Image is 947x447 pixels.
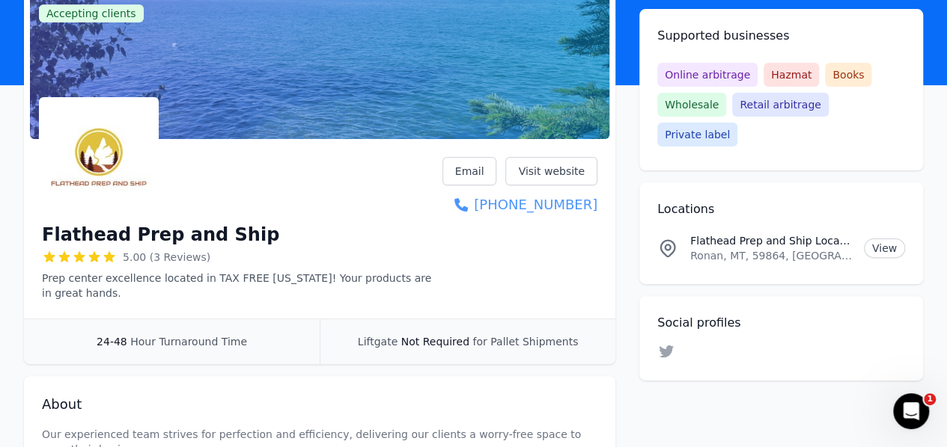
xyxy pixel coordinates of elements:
[42,394,597,415] h2: About
[690,248,852,263] p: Ronan, MT, 59864, [GEOGRAPHIC_DATA]
[864,238,905,258] a: View
[505,157,597,185] a: Visit website
[42,100,156,214] img: Flathead Prep and Ship
[764,63,819,87] span: Hazmat
[825,63,871,87] span: Books
[401,336,469,348] span: Not Required
[42,223,279,247] h1: Flathead Prep and Ship
[732,93,828,117] span: Retail arbitrage
[657,123,737,147] span: Private label
[358,336,398,348] span: Liftgate
[657,314,905,332] h2: Social profiles
[123,250,210,265] span: 5.00 (3 Reviews)
[690,233,852,248] p: Flathead Prep and Ship Location
[442,194,597,215] a: [PHONE_NUMBER]
[657,63,758,87] span: Online arbitrage
[924,393,936,405] span: 1
[97,336,127,348] span: 24-48
[39,4,144,22] span: Accepting clients
[442,157,497,185] a: Email
[130,336,247,348] span: Hour Turnaround Time
[657,200,905,218] h2: Locations
[472,336,578,348] span: for Pallet Shipments
[657,93,726,117] span: Wholesale
[893,393,929,429] iframe: Intercom live chat
[42,271,442,300] p: Prep center excellence located in TAX FREE [US_STATE]! Your products are in great hands.
[657,27,905,45] h2: Supported businesses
